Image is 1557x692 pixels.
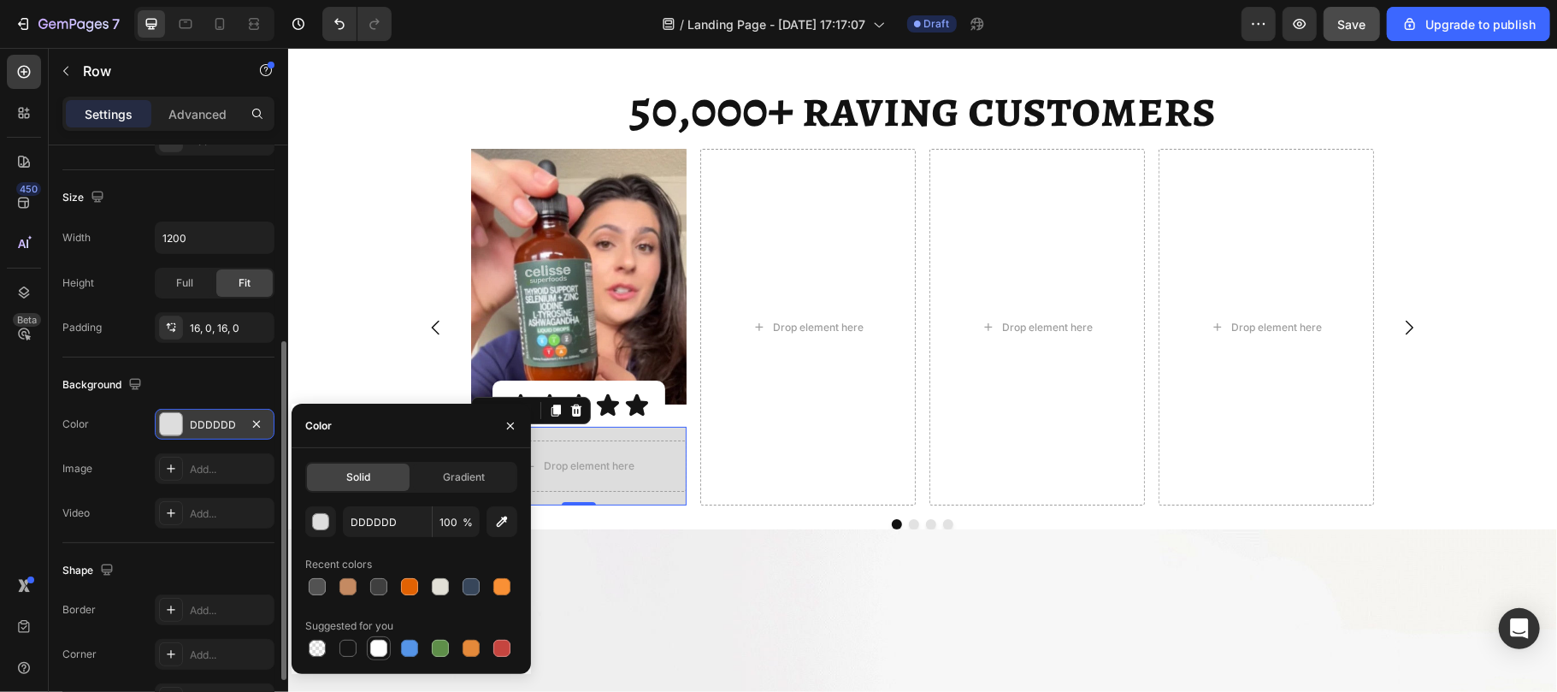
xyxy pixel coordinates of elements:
div: Shape [62,559,117,583]
p: 7 [112,14,120,34]
span: / [681,15,685,33]
span: Full [176,275,193,291]
button: Save [1324,7,1380,41]
div: Drop element here [485,273,575,287]
div: 450 [16,182,41,196]
div: Color [305,418,332,434]
p: Settings [85,105,133,123]
div: Width [62,230,91,245]
div: Padding [62,320,102,335]
div: Video [62,506,90,521]
button: Carousel Next Arrow [1097,256,1145,304]
div: Add... [190,506,270,522]
span: Landing Page - [DATE] 17:17:07 [688,15,866,33]
div: Drop element here [714,273,805,287]
span: Save [1338,17,1366,32]
div: Upgrade to publish [1401,15,1536,33]
span: Draft [924,16,950,32]
div: Add... [190,648,270,663]
p: Row [83,61,228,81]
div: Background [62,374,145,397]
div: Border [62,602,96,618]
span: Solid [346,470,370,485]
button: Dot [638,471,648,482]
div: Height [62,275,94,291]
div: Undo/Redo [322,7,392,41]
input: Auto [156,222,274,253]
div: Suggested for you [305,618,393,634]
div: Image [62,461,92,476]
div: Corner [62,647,97,662]
span: % [463,515,473,530]
div: Recent colors [305,557,372,572]
button: Dot [655,471,665,482]
p: Advanced [168,105,227,123]
div: DDDDDD [190,417,239,433]
div: Open Intercom Messenger [1499,608,1540,649]
span: Fit [239,275,251,291]
div: Size [62,186,108,210]
div: Color [62,417,89,432]
button: Upgrade to publish [1387,7,1550,41]
div: 16, 0, 16, 0 [190,321,270,336]
div: Drop element here [943,273,1034,287]
input: Eg: FFFFFF [343,506,432,537]
span: Gradient [444,470,486,485]
button: Dot [621,471,631,482]
div: Add... [190,462,270,477]
div: Add... [190,603,270,618]
button: Dot [604,471,614,482]
div: Beta [13,313,41,327]
iframe: Design area [288,48,1557,692]
button: 7 [7,7,127,41]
